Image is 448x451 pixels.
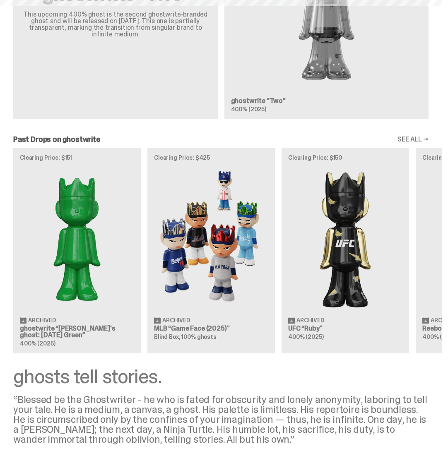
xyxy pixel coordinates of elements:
[154,325,268,332] h3: MLB “Game Face (2025)”
[20,167,134,310] img: Schrödinger's ghost: Sunday Green
[288,155,402,161] p: Clearing Price: $150
[397,136,429,143] a: SEE ALL →
[231,98,422,104] h3: ghostwrite “Two”
[288,333,323,341] span: 400% (2025)
[28,317,56,323] span: Archived
[23,11,208,38] p: This upcoming 400% ghost is the second ghostwrite-branded ghost and will be released on [DATE]. T...
[288,325,402,332] h3: UFC “Ruby”
[13,367,429,386] div: ghosts tell stories.
[20,340,55,347] span: 400% (2025)
[13,136,100,143] h2: Past Drops on ghostwrite
[288,167,402,310] img: Ruby
[231,106,266,113] span: 400% (2025)
[147,148,275,353] a: Clearing Price: $425 Game Face (2025) Archived
[296,317,324,323] span: Archived
[154,167,268,310] img: Game Face (2025)
[13,148,141,353] a: Clearing Price: $151 Schrödinger's ghost: Sunday Green Archived
[154,155,268,161] p: Clearing Price: $425
[162,317,190,323] span: Archived
[154,333,181,341] span: Blind Box,
[20,155,134,161] p: Clearing Price: $151
[282,148,409,353] a: Clearing Price: $150 Ruby Archived
[181,333,216,341] span: 100% ghosts
[20,325,134,338] h3: ghostwrite “[PERSON_NAME]'s ghost: [DATE] Green”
